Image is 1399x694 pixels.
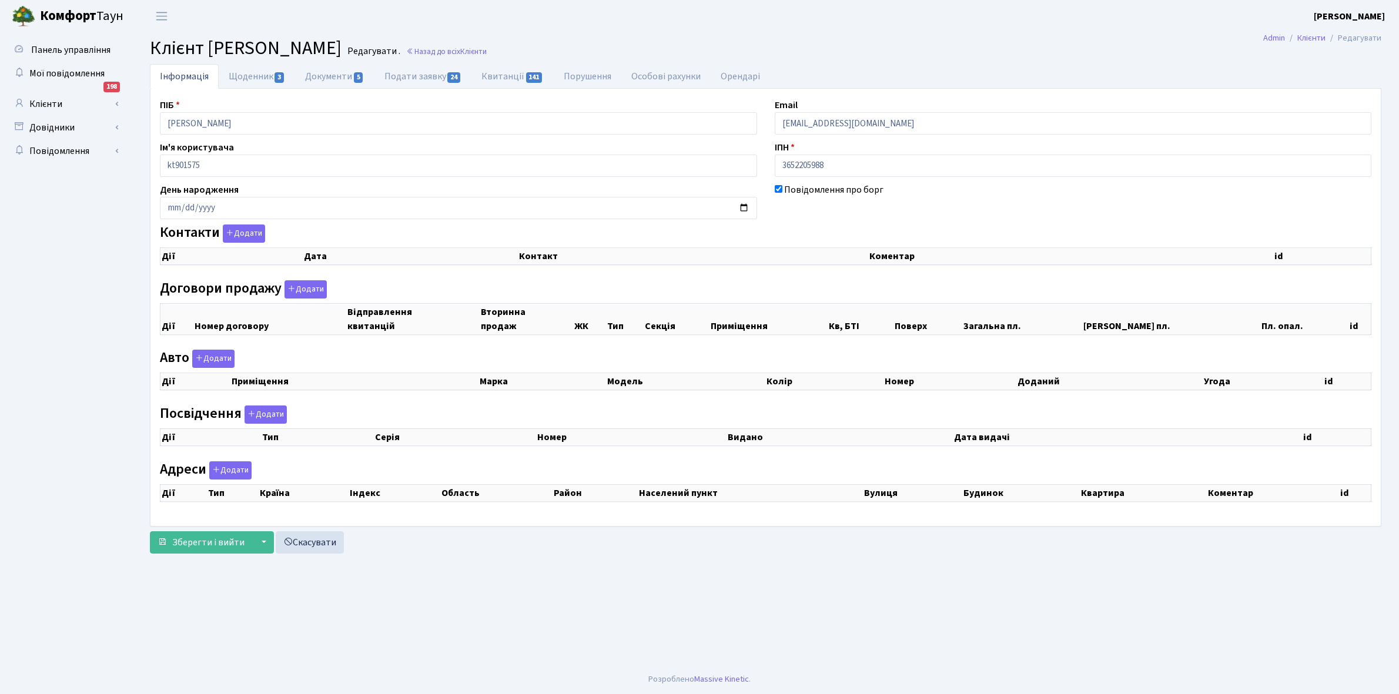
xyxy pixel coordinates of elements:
th: Відправлення квитанцій [346,303,480,334]
span: 141 [526,72,543,83]
span: Клієнти [460,46,487,57]
th: Поверх [893,303,963,334]
nav: breadcrumb [1246,26,1399,51]
a: Документи [295,64,374,89]
a: Порушення [554,64,621,89]
label: Повідомлення про борг [784,183,883,197]
th: Індекс [349,484,440,501]
button: Контакти [223,224,265,243]
span: 3 [275,72,284,83]
th: Марка [478,373,606,390]
th: id [1323,373,1371,390]
label: Ім'я користувача [160,140,234,155]
th: Дії [160,373,230,390]
label: Адреси [160,461,252,480]
th: Дата [303,248,518,265]
th: Номер [536,428,727,445]
button: Зберегти і вийти [150,531,252,554]
th: Приміщення [709,303,828,334]
a: Повідомлення [6,139,123,163]
span: 24 [447,72,460,83]
th: Секція [644,303,709,334]
a: Щоденник [219,64,295,89]
b: [PERSON_NAME] [1314,10,1385,23]
label: Авто [160,350,235,368]
li: Редагувати [1326,32,1381,45]
th: Район [553,484,637,501]
label: Договори продажу [160,280,327,299]
button: Посвідчення [245,405,287,424]
a: Назад до всіхКлієнти [406,46,487,57]
a: Скасувати [276,531,344,554]
div: Розроблено . [648,673,751,686]
span: Мої повідомлення [29,67,105,80]
a: Додати [242,403,287,424]
a: Admin [1263,32,1285,44]
th: ЖК [573,303,606,334]
th: Населений пункт [638,484,863,501]
th: Країна [259,484,349,501]
label: Email [775,98,798,112]
a: Особові рахунки [621,64,711,89]
th: Квартира [1080,484,1207,501]
th: Коментар [868,248,1274,265]
th: Угода [1203,373,1323,390]
th: Будинок [962,484,1080,501]
button: Договори продажу [285,280,327,299]
a: Мої повідомлення198 [6,62,123,85]
th: Видано [727,428,952,445]
button: Адреси [209,461,252,480]
th: Дії [160,428,261,445]
th: Номер [883,373,1016,390]
th: Номер договору [193,303,346,334]
th: id [1273,248,1371,265]
small: Редагувати . [345,46,400,57]
a: Подати заявку [374,64,471,89]
a: Інформація [150,64,219,89]
th: Загальна пл. [962,303,1082,334]
a: Квитанції [471,64,553,89]
label: Посвідчення [160,405,287,424]
label: ІПН [775,140,795,155]
th: Серія [374,428,536,445]
th: Тип [606,303,644,334]
th: Вулиця [863,484,962,501]
label: День народження [160,183,239,197]
th: Доданий [1016,373,1203,390]
label: Контакти [160,224,265,243]
img: logo.png [12,5,35,28]
th: Колір [765,373,883,390]
a: Додати [282,278,327,299]
th: Тип [261,428,374,445]
th: id [1339,484,1371,501]
span: Панель управління [31,43,111,56]
span: Клієнт [PERSON_NAME] [150,35,342,62]
span: 5 [354,72,363,83]
a: Клієнти [1297,32,1326,44]
div: 198 [103,82,120,92]
label: ПІБ [160,98,180,112]
th: Контакт [518,248,868,265]
th: Дії [160,303,194,334]
th: Дії [160,484,207,501]
th: id [1302,428,1371,445]
th: Область [440,484,553,501]
th: Приміщення [230,373,478,390]
th: Вторинна продаж [480,303,574,334]
a: Клієнти [6,92,123,116]
th: Кв, БТІ [828,303,893,334]
span: Зберегти і вийти [172,536,245,549]
a: Додати [220,223,265,243]
th: Коментар [1207,484,1339,501]
a: Додати [189,348,235,368]
b: Комфорт [40,6,96,25]
th: Тип [207,484,259,501]
span: Таун [40,6,123,26]
th: Дата видачі [953,428,1303,445]
a: Орендарі [711,64,770,89]
a: Довідники [6,116,123,139]
th: [PERSON_NAME] пл. [1082,303,1260,334]
th: Модель [606,373,766,390]
th: Дії [160,248,303,265]
button: Авто [192,350,235,368]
